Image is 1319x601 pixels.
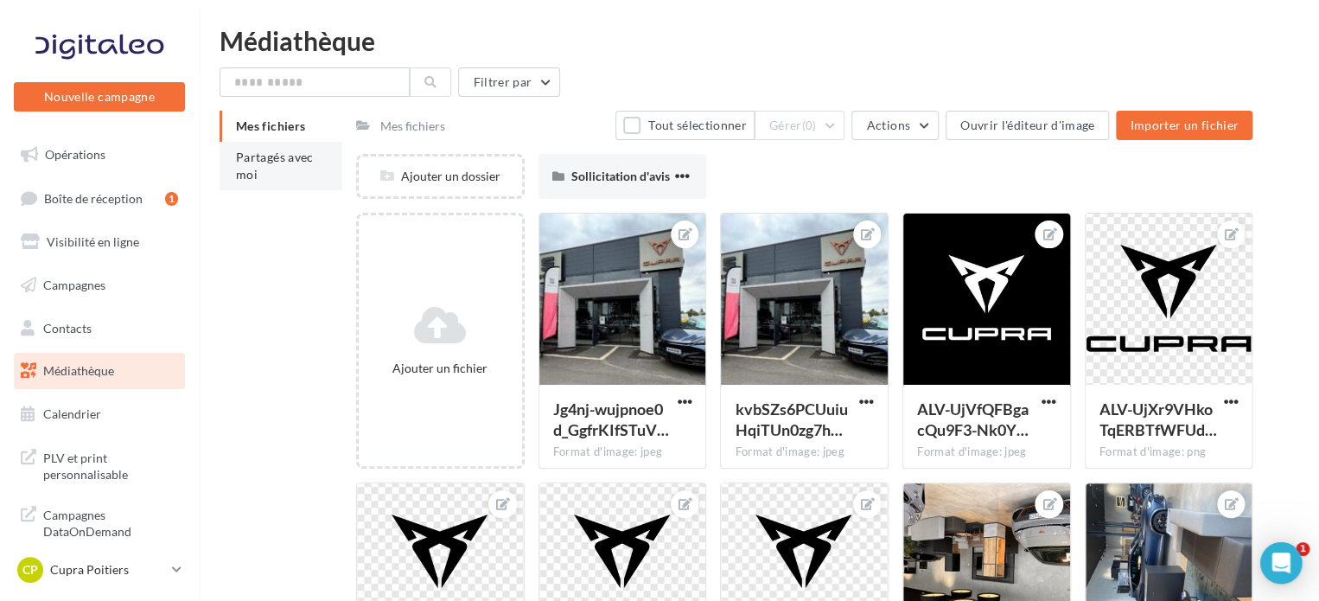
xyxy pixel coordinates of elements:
[1099,444,1239,460] div: Format d'image: png
[165,192,178,206] div: 1
[43,363,114,378] span: Médiathèque
[43,278,105,292] span: Campagnes
[615,111,754,140] button: Tout sélectionner
[735,400,847,439] span: kvbSZs6PCUuiuHqiTUn0zg7hQ9UzJ7F_q4Htk3VnmNDAr6mx8IQt-SDjDO7gA7pds8CmZx4uLilJUS72_Q=s0
[236,118,305,133] span: Mes fichiers
[851,111,938,140] button: Actions
[22,561,38,579] span: CP
[44,190,143,205] span: Boîte de réception
[43,320,92,335] span: Contacts
[50,561,165,579] p: Cupra Poitiers
[10,180,188,217] a: Boîte de réception1
[10,310,188,347] a: Contacts
[10,137,188,173] a: Opérations
[380,118,445,135] div: Mes fichiers
[359,168,522,185] div: Ajouter un dossier
[571,169,670,183] span: Sollicitation d'avis
[1260,542,1302,584] div: Open Intercom Messenger
[1130,118,1239,132] span: Importer un fichier
[10,496,188,547] a: Campagnes DataOnDemand
[10,267,188,304] a: Campagnes
[14,553,185,586] a: CP Cupra Poitiers
[366,360,515,377] div: Ajouter un fichier
[1116,111,1252,140] button: Importer un fichier
[14,82,185,112] button: Nouvelle campagne
[553,400,669,439] span: Jg4nj-wujpnoe0d_GgfrKIfSTuV875cvpYJAwU8XsJTHNUStSa14J5XTEpPoGiawFLhsnQ7hoVRi1q6TTQ=s0
[10,439,188,490] a: PLV et print personnalisable
[43,503,178,540] span: Campagnes DataOnDemand
[236,150,314,182] span: Partagés avec moi
[43,446,178,483] span: PLV et print personnalisable
[866,118,909,132] span: Actions
[946,111,1109,140] button: Ouvrir l'éditeur d'image
[458,67,560,97] button: Filtrer par
[10,353,188,389] a: Médiathèque
[917,400,1029,439] span: ALV-UjVfQFBgacQu9F3-Nk0Y2HDganyLZFhYzeTwEaM_vLa_TfHzTk4c
[553,444,692,460] div: Format d'image: jpeg
[1099,400,1217,439] span: ALV-UjXr9VHkoTqERBTfWFUdM6Tc90forLUXDrQkcaqLulY-KfqdZWp0
[917,444,1056,460] div: Format d'image: jpeg
[755,111,845,140] button: Gérer(0)
[10,396,188,432] a: Calendrier
[47,234,139,249] span: Visibilité en ligne
[43,406,101,421] span: Calendrier
[735,444,874,460] div: Format d'image: jpeg
[1296,542,1309,556] span: 1
[45,147,105,162] span: Opérations
[10,224,188,260] a: Visibilité en ligne
[220,28,1298,54] div: Médiathèque
[802,118,817,132] span: (0)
